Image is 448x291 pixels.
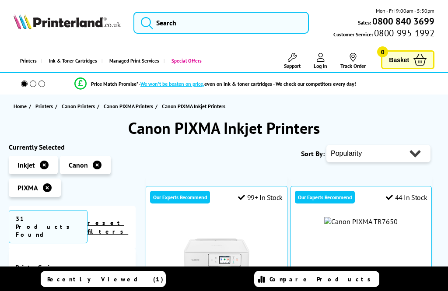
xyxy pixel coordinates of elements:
a: Home [14,102,29,111]
span: PIXMA [17,183,38,192]
span: Compare Products [269,275,375,283]
span: Sort By: [301,149,325,158]
div: 99+ In Stock [238,193,283,202]
span: 0 [377,46,388,57]
span: Basket [389,54,409,66]
span: Canon [69,161,88,169]
div: Our Experts Recommend [150,191,210,203]
span: Inkjet [17,161,35,169]
a: Special Offers [164,50,206,72]
span: 31 Products Found [9,210,87,243]
a: Canon Printers [62,102,97,111]
a: Track Order [340,53,366,69]
span: Support [284,63,301,69]
span: Canon Printers [62,102,95,111]
input: Search [133,12,309,34]
span: Log In [314,63,327,69]
a: Basket 0 [381,50,434,69]
div: Our Experts Recommend [295,191,355,203]
a: Printers [35,102,55,111]
span: Mon - Fri 9:00am - 5:30pm [376,7,434,15]
a: Ink & Toner Cartridges [41,50,101,72]
li: modal_Promise [4,76,426,91]
a: Support [284,53,301,69]
img: Printerland Logo [14,14,121,29]
span: Printer Series [15,263,129,272]
span: Customer Service: [333,29,434,39]
a: Recently Viewed (1) [41,271,165,287]
a: Managed Print Services [101,50,164,72]
span: 0800 995 1992 [373,29,434,37]
a: Printers [14,50,41,72]
span: Sales: [358,18,371,27]
span: Canon PIXMA Printers [104,102,153,111]
a: Compare Products [254,271,379,287]
span: Ink & Toner Cartridges [49,50,97,72]
h1: Canon PIXMA Inkjet Printers [9,118,439,138]
div: Currently Selected [9,143,136,151]
b: 0800 840 3699 [372,15,434,27]
a: Printerland Logo [14,14,121,31]
div: 44 In Stock [386,193,427,202]
a: Canon PIXMA Printers [104,102,155,111]
a: Log In [314,53,327,69]
span: Price Match Promise* [91,81,139,87]
div: - even on ink & toner cartridges - We check our competitors every day! [139,81,356,87]
img: Canon PIXMA TS7650i [184,217,249,283]
a: reset filters [87,219,128,235]
span: Recently Viewed (1) [47,275,164,283]
a: 0800 840 3699 [371,17,434,25]
span: Canon PIXMA Inkjet Printers [162,103,225,109]
span: We won’t be beaten on price, [140,81,204,87]
span: Printers [35,102,53,111]
img: Canon PIXMA TR7650 [324,217,398,226]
